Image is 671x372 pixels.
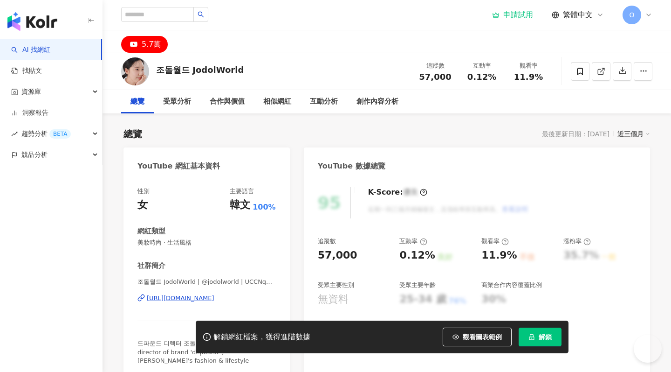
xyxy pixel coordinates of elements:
[519,328,561,346] button: 解鎖
[137,187,150,196] div: 性別
[481,281,542,289] div: 商業合作內容覆蓋比例
[514,72,543,82] span: 11.9%
[213,332,310,342] div: 解鎖網紅檔案，獲得進階數據
[511,61,546,70] div: 觀看率
[492,10,533,20] a: 申請試用
[130,96,144,107] div: 總覽
[539,333,552,341] span: 解鎖
[563,10,593,20] span: 繁體中文
[123,127,142,140] div: 總覽
[137,198,148,212] div: 女
[399,281,436,289] div: 受眾主要年齡
[230,198,250,212] div: 韓文
[11,66,42,76] a: 找貼文
[137,226,165,236] div: 網紅類型
[481,237,509,246] div: 觀看率
[11,131,18,137] span: rise
[137,340,260,364] span: 드파운드 디렉터 조돌의 패션과 라이프스타일 director of brand 'depound' / [PERSON_NAME]'s fashion & lifestyle
[137,294,276,302] a: [URL][DOMAIN_NAME]
[310,96,338,107] div: 互動分析
[147,294,214,302] div: [URL][DOMAIN_NAME]
[617,128,650,140] div: 近三個月
[11,108,48,118] a: 洞察報告
[629,10,634,20] span: O
[318,281,354,289] div: 受眾主要性別
[7,12,57,31] img: logo
[156,64,244,76] div: 조돌월드 JodolWorld
[356,96,398,107] div: 創作內容分析
[368,187,427,197] div: K-Score :
[198,11,204,18] span: search
[163,96,191,107] div: 受眾分析
[419,72,451,82] span: 57,000
[542,130,609,138] div: 最後更新日期：[DATE]
[481,248,517,263] div: 11.9%
[418,61,453,70] div: 追蹤數
[318,292,349,307] div: 無資料
[399,237,427,246] div: 互動率
[263,96,291,107] div: 相似網紅
[230,187,254,196] div: 主要語言
[137,161,220,171] div: YouTube 網紅基本資料
[137,239,276,247] span: 美妝時尚 · 生活風格
[21,123,71,144] span: 趨勢分析
[11,45,50,55] a: searchAI 找網紅
[49,129,71,139] div: BETA
[253,202,275,212] span: 100%
[121,57,149,85] img: KOL Avatar
[137,278,276,286] span: 조돌월드 JodolWorld | @jodolworld | UCCNq5BXVKebzYskxrt2HL7g
[467,72,496,82] span: 0.12%
[563,237,591,246] div: 漲粉率
[121,36,168,53] button: 5.7萬
[464,61,500,70] div: 互動率
[463,333,502,341] span: 觀看圖表範例
[318,161,385,171] div: YouTube 數據總覽
[399,248,435,263] div: 0.12%
[528,334,535,340] span: lock
[318,237,336,246] div: 追蹤數
[210,96,245,107] div: 合作與價值
[21,81,41,102] span: 資源庫
[318,248,357,263] div: 57,000
[142,38,161,51] div: 5.7萬
[137,261,165,271] div: 社群簡介
[443,328,512,346] button: 觀看圖表範例
[21,144,48,165] span: 競品分析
